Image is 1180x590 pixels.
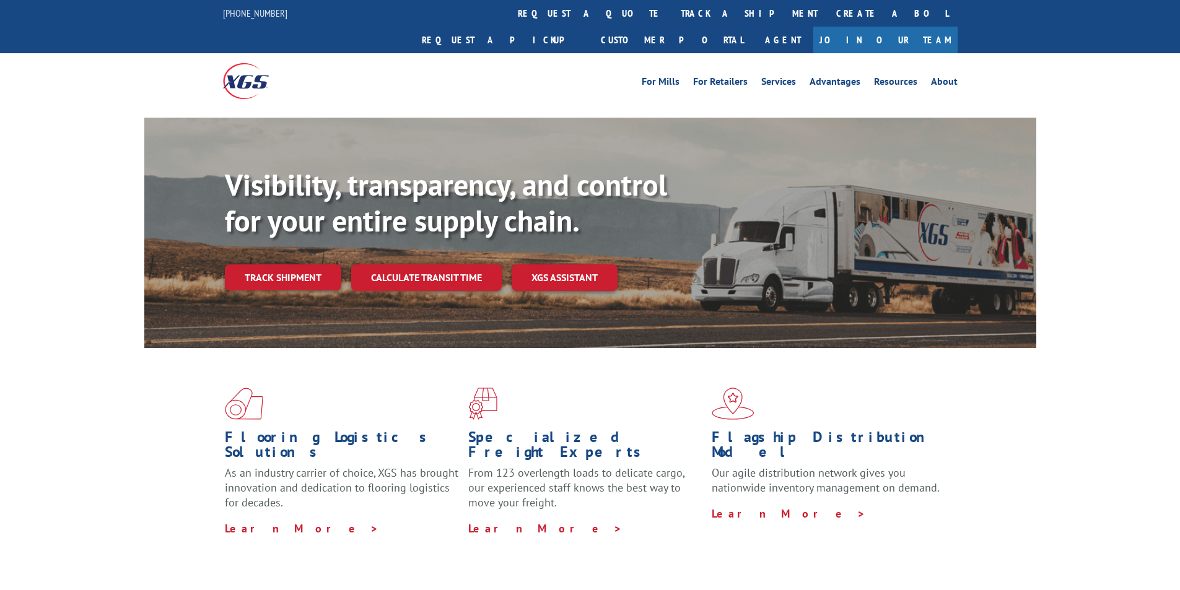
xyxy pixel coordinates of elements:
a: Calculate transit time [351,264,502,291]
a: Join Our Team [813,27,958,53]
a: Track shipment [225,264,341,290]
img: xgs-icon-flagship-distribution-model-red [712,388,754,420]
a: XGS ASSISTANT [512,264,618,291]
h1: Specialized Freight Experts [468,430,702,466]
a: Agent [753,27,813,53]
a: Request a pickup [413,27,592,53]
a: Learn More > [468,521,623,536]
a: [PHONE_NUMBER] [223,7,287,19]
img: xgs-icon-total-supply-chain-intelligence-red [225,388,263,420]
a: Customer Portal [592,27,753,53]
a: Resources [874,77,917,90]
a: Learn More > [712,506,866,521]
p: From 123 overlength loads to delicate cargo, our experienced staff knows the best way to move you... [468,466,702,521]
span: Our agile distribution network gives you nationwide inventory management on demand. [712,466,940,495]
span: As an industry carrier of choice, XGS has brought innovation and dedication to flooring logistics... [225,466,458,510]
b: Visibility, transparency, and control for your entire supply chain. [225,165,667,240]
a: For Mills [642,77,680,90]
a: About [931,77,958,90]
h1: Flagship Distribution Model [712,430,946,466]
img: xgs-icon-focused-on-flooring-red [468,388,497,420]
a: Learn More > [225,521,379,536]
a: Advantages [810,77,860,90]
a: Services [761,77,796,90]
a: For Retailers [693,77,748,90]
h1: Flooring Logistics Solutions [225,430,459,466]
